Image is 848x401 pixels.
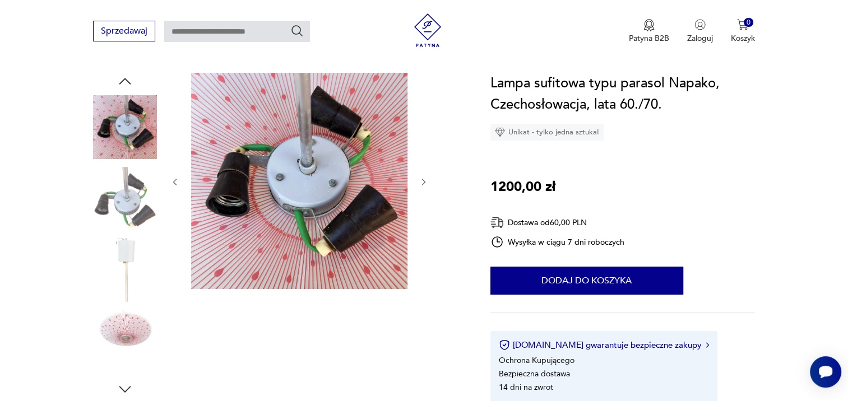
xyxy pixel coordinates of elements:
[643,19,655,31] img: Ikona medalu
[499,369,570,379] li: Bezpieczna dostawa
[490,124,604,141] div: Unikat - tylko jedna sztuka!
[629,19,669,44] a: Ikona medaluPatyna B2B
[731,19,755,44] button: 0Koszyk
[629,33,669,44] p: Patyna B2B
[744,18,753,27] div: 0
[687,33,713,44] p: Zaloguj
[93,28,155,36] a: Sprzedawaj
[495,127,505,137] img: Ikona diamentu
[694,19,706,30] img: Ikonka użytkownika
[93,21,155,41] button: Sprzedawaj
[499,339,709,351] button: [DOMAIN_NAME] gwarantuje bezpieczne zakupy
[490,73,755,115] h1: Lampa sufitowa typu parasol Napako, Czechosłowacja, lata 60./70.
[93,238,157,302] img: Zdjęcie produktu Lampa sufitowa typu parasol Napako, Czechosłowacja, lata 60./70.
[499,339,510,351] img: Ikona certyfikatu
[191,73,407,289] img: Zdjęcie produktu Lampa sufitowa typu parasol Napako, Czechosłowacja, lata 60./70.
[411,13,444,47] img: Patyna - sklep z meblami i dekoracjami vintage
[490,176,555,198] p: 1200,00 zł
[810,356,841,388] iframe: Smartsupp widget button
[629,19,669,44] button: Patyna B2B
[490,235,625,249] div: Wysyłka w ciągu 7 dni roboczych
[490,267,683,295] button: Dodaj do koszyka
[490,216,504,230] img: Ikona dostawy
[93,95,157,159] img: Zdjęcie produktu Lampa sufitowa typu parasol Napako, Czechosłowacja, lata 60./70.
[93,310,157,374] img: Zdjęcie produktu Lampa sufitowa typu parasol Napako, Czechosłowacja, lata 60./70.
[490,216,625,230] div: Dostawa od 60,00 PLN
[706,342,709,348] img: Ikona strzałki w prawo
[499,355,574,366] li: Ochrona Kupującego
[93,167,157,231] img: Zdjęcie produktu Lampa sufitowa typu parasol Napako, Czechosłowacja, lata 60./70.
[499,382,553,393] li: 14 dni na zwrot
[737,19,748,30] img: Ikona koszyka
[290,24,304,38] button: Szukaj
[687,19,713,44] button: Zaloguj
[731,33,755,44] p: Koszyk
